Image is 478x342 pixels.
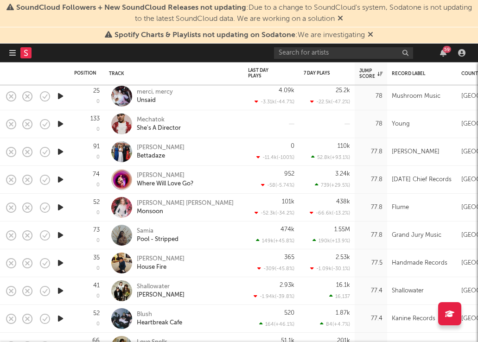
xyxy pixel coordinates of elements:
[137,152,185,160] div: Bettadaze
[336,199,350,205] div: 438k
[96,294,100,299] div: 0
[392,313,435,324] div: Kanine Records
[96,210,100,215] div: 0
[392,174,452,185] div: [DATE] Chief Records
[336,88,350,94] div: 25.2k
[368,32,373,39] span: Dismiss
[310,266,350,272] div: -1.09k ( -30.1 % )
[329,293,350,299] div: 16,137
[359,119,382,130] div: 78
[109,71,234,76] div: Track
[392,71,447,76] div: Record Label
[96,127,100,132] div: 0
[93,88,100,94] div: 25
[311,154,350,160] div: 52.8k ( +93.1 % )
[96,155,100,160] div: 0
[93,199,100,205] div: 52
[93,283,100,289] div: 41
[284,254,294,260] div: 365
[137,199,234,208] div: [PERSON_NAME] [PERSON_NAME]
[137,124,181,133] div: She's A Director
[16,4,246,12] span: SoundCloud Followers + New SoundCloud Releases not updating
[256,154,294,160] div: -11.4k ( -100 % )
[359,313,382,324] div: 77.4
[254,293,294,299] div: -1.94k ( -39.8 % )
[312,238,350,244] div: 190k ( +13.9 % )
[255,210,294,216] div: -52.3k ( -34.2 % )
[392,285,424,297] div: Shallowater
[137,96,173,105] div: Unsaid
[137,310,182,319] div: Blush
[335,171,350,177] div: 3.24k
[392,258,447,269] div: Handmade Records
[257,266,294,272] div: -309 ( -45.8 % )
[284,310,294,316] div: 520
[137,116,181,133] a: MechatokShe's A Director
[137,255,185,263] div: [PERSON_NAME]
[392,146,440,158] div: [PERSON_NAME]
[93,310,100,317] div: 52
[137,310,182,327] a: BlushHeartbreak Cafe
[259,321,294,327] div: 164 ( +46.1 % )
[137,227,178,235] div: Samia
[137,171,193,180] div: [PERSON_NAME]
[336,282,350,288] div: 16.1k
[137,319,182,327] div: Heartbreak Cafe
[96,322,100,327] div: 0
[16,4,472,23] span: : Due to a change to SoundCloud's system, Sodatone is not updating to the latest SoundCloud data....
[137,88,173,96] div: merci, mercy
[115,32,295,39] span: Spotify Charts & Playlists not updating on Sodatone
[336,254,350,260] div: 2.53k
[90,116,100,122] div: 133
[280,227,294,233] div: 474k
[336,310,350,316] div: 1.87k
[274,47,413,59] input: Search for artists
[93,171,100,177] div: 74
[310,99,350,105] div: -22.5k ( -47.2 % )
[137,283,185,299] a: Shallowater[PERSON_NAME]
[248,68,280,79] div: Last Day Plays
[96,238,100,243] div: 0
[359,174,382,185] div: 77.8
[359,285,382,297] div: 77.4
[440,49,446,57] button: 59
[137,208,234,216] div: Monsoon
[392,91,440,102] div: Mushroom Music
[137,144,185,152] div: [PERSON_NAME]
[96,183,100,188] div: 0
[279,88,294,94] div: 4.09k
[359,258,382,269] div: 77.5
[137,235,178,244] div: Pool - Stripped
[74,70,96,76] div: Position
[93,227,100,233] div: 73
[137,180,193,188] div: Where Will Love Go?
[392,119,410,130] div: Young
[137,199,234,216] a: [PERSON_NAME] [PERSON_NAME]Monsoon
[304,70,336,76] div: 7 Day Plays
[338,15,343,23] span: Dismiss
[96,99,100,104] div: 0
[261,182,294,188] div: -58 ( -5.74 % )
[310,210,350,216] div: -66.6k ( -13.2 % )
[280,282,294,288] div: 2.93k
[443,46,451,53] div: 59
[137,227,178,244] a: SamiaPool - Stripped
[315,182,350,188] div: 739 ( +29.5 % )
[338,143,350,149] div: 110k
[137,283,185,291] div: Shallowater
[93,255,100,261] div: 35
[284,171,294,177] div: 952
[291,143,294,149] div: 0
[359,68,382,79] div: Jump Score
[392,202,409,213] div: Flume
[359,91,382,102] div: 78
[137,144,185,160] a: [PERSON_NAME]Bettadaze
[320,321,350,327] div: 84 ( +4.7 % )
[392,230,441,241] div: Grand Jury Music
[137,171,193,188] a: [PERSON_NAME]Where Will Love Go?
[334,227,350,233] div: 1.55M
[137,263,185,272] div: House Fire
[137,255,185,272] a: [PERSON_NAME]House Fire
[282,199,294,205] div: 101k
[115,32,365,39] span: : We are investigating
